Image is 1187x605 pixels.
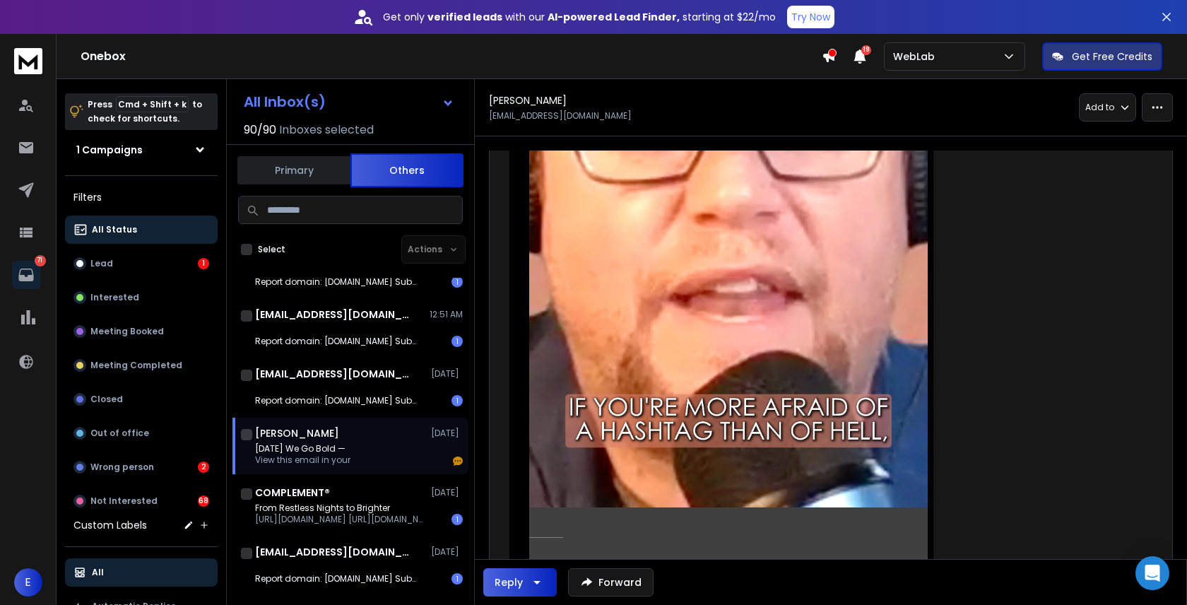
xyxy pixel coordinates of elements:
p: [EMAIL_ADDRESS][DOMAIN_NAME] [489,110,632,122]
p: Meeting Booked [90,326,164,337]
p: WebLab [893,49,940,64]
p: Get Free Credits [1072,49,1152,64]
p: Wrong person [90,462,154,473]
span: 19 [861,45,871,55]
button: Interested [65,283,218,312]
button: Not Interested68 [65,487,218,515]
button: Out of office [65,419,218,447]
p: Report domain: [DOMAIN_NAME] Submitter: [DOMAIN_NAME] [255,336,425,347]
button: Primary [237,155,350,186]
h1: [EMAIL_ADDRESS][DOMAIN_NAME] [255,307,411,322]
button: Wrong person2 [65,453,218,481]
p: [DATE] [431,546,463,558]
p: 12:51 AM [430,309,463,320]
p: All [92,567,104,578]
a: 71 [12,261,40,289]
p: Meeting Completed [90,360,182,371]
div: 1 [198,258,209,269]
button: Reply [483,568,557,597]
div: 1 [451,514,463,525]
p: Report domain: [DOMAIN_NAME] Submitter: [DOMAIN_NAME] [255,573,425,585]
h1: COMPLEMENT® [255,486,330,500]
p: [DATE] [431,368,463,380]
p: Closed [90,394,123,405]
button: Lead1 [65,249,218,278]
p: Add to [1085,102,1114,113]
h1: Onebox [81,48,822,65]
div: 2 [198,462,209,473]
p: Report domain: [DOMAIN_NAME] Submitter: [DOMAIN_NAME] [255,395,425,406]
button: Others [350,153,463,187]
p: 71 [35,255,46,266]
button: All Status [65,216,218,244]
p: Out of office [90,428,149,439]
button: All Inbox(s) [232,88,466,116]
button: E [14,568,42,597]
label: Select [258,244,285,255]
button: 1 Campaigns [65,136,218,164]
p: View this email in your [255,454,350,466]
h1: All Inbox(s) [244,95,326,109]
p: [DATE] [431,487,463,498]
h1: [PERSON_NAME] [255,426,339,440]
p: Press to check for shortcuts. [88,98,202,126]
p: [URL][DOMAIN_NAME] [URL][DOMAIN_NAME] [URL][DOMAIN_NAME] [URL][DOMAIN_NAME] For COMPLEMENT’s own ... [255,514,425,525]
h3: Custom Labels [73,518,147,532]
button: Try Now [787,6,834,28]
button: All [65,558,218,587]
div: Reply [495,575,523,589]
button: Forward [568,568,654,597]
button: Meeting Booked [65,317,218,346]
div: 1 [451,395,463,406]
img: logo [14,48,42,74]
p: Lead [90,258,113,269]
p: From Restless Nights to Brighter [255,503,425,514]
h3: Inboxes selected [279,122,374,139]
p: All Status [92,224,137,235]
p: Interested [90,292,139,303]
h1: 1 Campaigns [76,143,143,157]
p: [DATE] [431,428,463,439]
h1: [PERSON_NAME] [489,93,567,107]
h1: [EMAIL_ADDRESS][DOMAIN_NAME] [255,545,411,559]
button: Get Free Credits [1042,42,1162,71]
p: Not Interested [90,495,158,507]
button: Closed [65,385,218,413]
button: Meeting Completed [65,351,218,380]
div: 1 [451,573,463,585]
p: Report domain: [DOMAIN_NAME] Submitter: [DOMAIN_NAME] [255,276,425,288]
div: Open Intercom Messenger [1135,556,1169,590]
span: Cmd + Shift + k [116,96,189,112]
strong: AI-powered Lead Finder, [548,10,680,24]
p: Get only with our starting at $22/mo [383,10,776,24]
div: 1 [451,336,463,347]
div: 1 [451,276,463,288]
div: 68 [198,495,209,507]
p: [DATE] We Go Bold — [255,443,350,454]
strong: verified leads [427,10,502,24]
p: Try Now [791,10,830,24]
h1: [EMAIL_ADDRESS][DOMAIN_NAME] [255,367,411,381]
h3: Filters [65,187,218,207]
span: 90 / 90 [244,122,276,139]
